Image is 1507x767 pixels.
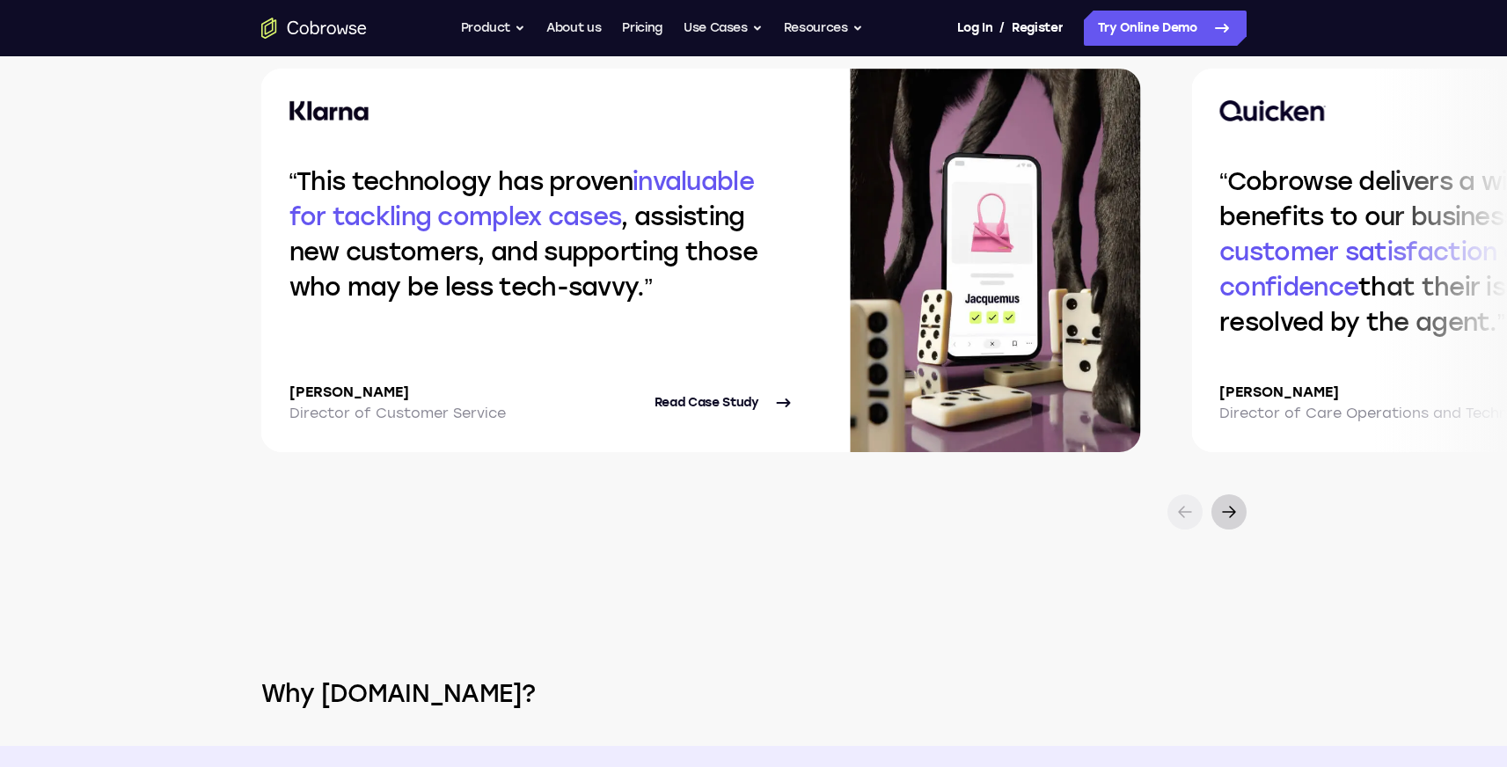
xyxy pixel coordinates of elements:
[261,18,367,39] a: Go to the home page
[684,11,763,46] button: Use Cases
[191,676,1317,711] h2: Why [DOMAIN_NAME]?
[1012,11,1063,46] a: Register
[546,11,601,46] a: About us
[1219,100,1326,121] img: Quicken logo
[655,382,794,424] a: Read Case Study
[289,100,369,121] img: Klarna logo
[289,382,506,403] p: [PERSON_NAME]
[289,403,506,424] p: Director of Customer Service
[957,11,992,46] a: Log In
[622,11,662,46] a: Pricing
[999,18,1005,39] span: /
[289,166,758,302] q: This technology has proven , assisting new customers, and supporting those who may be less tech-s...
[461,11,526,46] button: Product
[784,11,863,46] button: Resources
[851,69,1141,452] img: Case study
[1084,11,1247,46] a: Try Online Demo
